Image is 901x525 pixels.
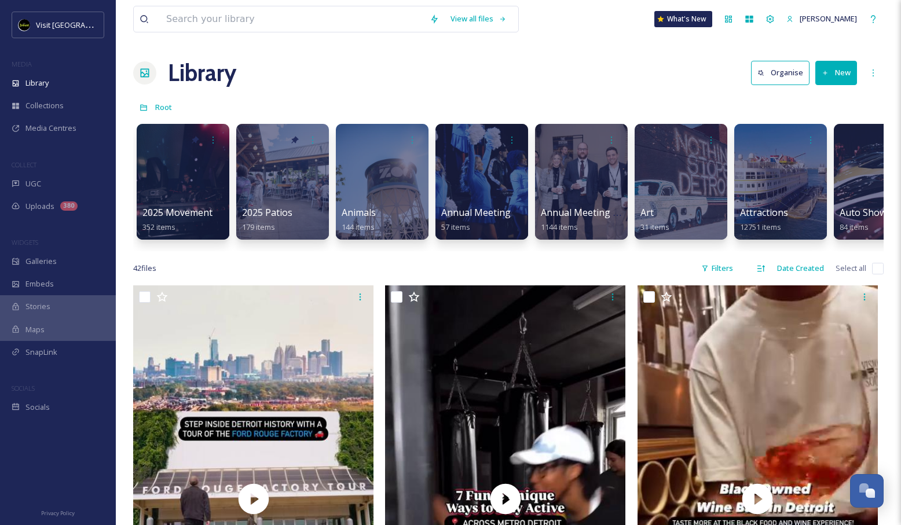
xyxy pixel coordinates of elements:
span: 84 items [840,222,869,232]
span: Stories [25,301,50,312]
span: Media Centres [25,123,76,134]
span: Animals [342,206,376,219]
span: Socials [25,402,50,413]
span: 42 file s [133,263,156,274]
img: VISIT%20DETROIT%20LOGO%20-%20BLACK%20BACKGROUND.png [19,19,30,31]
a: Root [155,100,172,114]
button: New [815,61,857,85]
span: Uploads [25,201,54,212]
span: 2025 Movement [142,206,213,219]
span: 12751 items [740,222,781,232]
a: Animals144 items [342,207,376,232]
span: Embeds [25,278,54,289]
a: What's New [654,11,712,27]
span: UGC [25,178,41,189]
span: Annual Meeting (Eblast) [541,206,645,219]
span: Library [25,78,49,89]
button: Open Chat [850,474,884,508]
input: Search your library [160,6,424,32]
span: Galleries [25,256,57,267]
span: Collections [25,100,64,111]
div: 380 [60,201,78,211]
span: 1144 items [541,222,578,232]
span: MEDIA [12,60,32,68]
a: 2025 Movement352 items [142,207,213,232]
span: 31 items [640,222,669,232]
button: Organise [751,61,810,85]
span: SOCIALS [12,384,35,392]
span: Root [155,102,172,112]
a: Privacy Policy [41,505,75,519]
a: Annual Meeting57 items [441,207,511,232]
a: 2025 Patios179 items [242,207,292,232]
span: Annual Meeting [441,206,511,219]
span: Privacy Policy [41,509,75,517]
a: Annual Meeting (Eblast)1144 items [541,207,645,232]
span: 179 items [242,222,275,232]
span: 352 items [142,222,175,232]
div: Date Created [771,257,830,280]
a: Attractions12751 items [740,207,788,232]
span: 144 items [342,222,375,232]
div: Filters [695,257,739,280]
a: Art31 items [640,207,669,232]
span: Attractions [740,206,788,219]
a: [PERSON_NAME] [781,8,863,30]
span: Art [640,206,654,219]
span: WIDGETS [12,238,38,247]
a: View all files [445,8,512,30]
span: SnapLink [25,347,57,358]
span: 2025 Patios [242,206,292,219]
a: Organise [751,61,815,85]
span: Select all [836,263,866,274]
span: COLLECT [12,160,36,169]
a: Library [168,56,236,90]
span: 57 items [441,222,470,232]
span: Visit [GEOGRAPHIC_DATA] [36,19,126,30]
span: [PERSON_NAME] [800,13,857,24]
span: Maps [25,324,45,335]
